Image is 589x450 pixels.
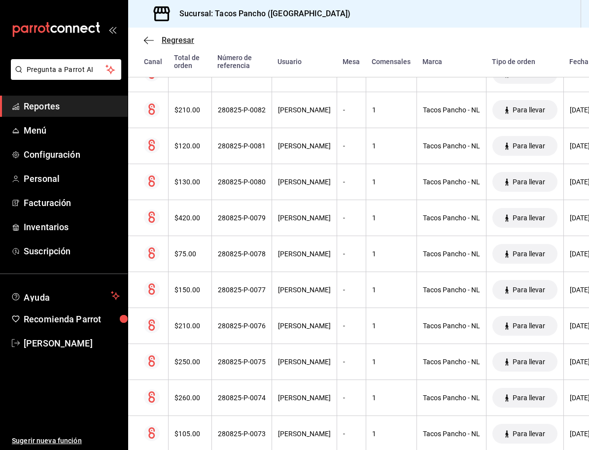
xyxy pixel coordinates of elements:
span: Para llevar [509,358,549,366]
span: Reportes [24,100,120,113]
div: Tacos Pancho - NL [423,430,480,438]
div: [PERSON_NAME] [278,214,331,222]
div: 280825-P-0079 [218,214,266,222]
div: Tipo de orden [492,58,557,66]
span: [PERSON_NAME] [24,337,120,350]
span: Regresar [162,35,194,45]
div: Total de orden [174,54,206,69]
div: Tacos Pancho - NL [423,394,480,402]
div: 1 [372,358,411,366]
div: - [343,394,360,402]
div: 1 [372,106,411,114]
div: - [343,106,360,114]
div: 1 [372,286,411,294]
div: $210.00 [174,106,206,114]
div: 280825-P-0080 [218,178,266,186]
div: Comensales [372,58,411,66]
div: [PERSON_NAME] [278,394,331,402]
div: 1 [372,250,411,258]
div: $210.00 [174,322,206,330]
div: Tacos Pancho - NL [423,358,480,366]
div: Tacos Pancho - NL [423,178,480,186]
div: - [343,286,360,294]
div: Tacos Pancho - NL [423,214,480,222]
div: Tacos Pancho - NL [423,106,480,114]
div: - [343,142,360,150]
div: Usuario [277,58,331,66]
span: Para llevar [509,142,549,150]
div: $260.00 [174,394,206,402]
div: - [343,214,360,222]
span: Para llevar [509,250,549,258]
div: $420.00 [174,214,206,222]
div: 280825-P-0074 [218,394,266,402]
span: Para llevar [509,178,549,186]
span: Personal [24,172,120,185]
div: [PERSON_NAME] [278,250,331,258]
div: $75.00 [174,250,206,258]
div: - [343,358,360,366]
span: Configuración [24,148,120,161]
button: open_drawer_menu [108,26,116,34]
div: 280825-P-0075 [218,358,266,366]
div: [PERSON_NAME] [278,142,331,150]
div: - [343,430,360,438]
div: $130.00 [174,178,206,186]
span: Sugerir nueva función [12,436,120,446]
span: Para llevar [509,430,549,438]
div: 280825-P-0073 [218,430,266,438]
div: - [343,322,360,330]
span: Inventarios [24,220,120,234]
div: [PERSON_NAME] [278,106,331,114]
div: 1 [372,322,411,330]
div: $250.00 [174,358,206,366]
div: Marca [422,58,480,66]
div: 1 [372,394,411,402]
div: Número de referencia [217,54,266,69]
div: $105.00 [174,430,206,438]
div: 280825-P-0081 [218,142,266,150]
div: Tacos Pancho - NL [423,286,480,294]
span: Ayuda [24,290,107,302]
div: Mesa [343,58,360,66]
button: Regresar [144,35,194,45]
span: Para llevar [509,286,549,294]
span: Para llevar [509,322,549,330]
div: - [343,178,360,186]
div: Tacos Pancho - NL [423,250,480,258]
h3: Sucursal: Tacos Pancho ([GEOGRAPHIC_DATA]) [172,8,351,20]
span: Para llevar [509,394,549,402]
div: 1 [372,214,411,222]
div: 280825-P-0076 [218,322,266,330]
div: $150.00 [174,286,206,294]
div: 280825-P-0082 [218,106,266,114]
div: Tacos Pancho - NL [423,322,480,330]
a: Pregunta a Parrot AI [7,71,121,82]
span: Menú [24,124,120,137]
span: Suscripción [24,244,120,258]
button: Pregunta a Parrot AI [11,59,121,80]
div: 1 [372,430,411,438]
span: Pregunta a Parrot AI [27,65,106,75]
div: 1 [372,178,411,186]
div: $120.00 [174,142,206,150]
div: [PERSON_NAME] [278,358,331,366]
span: Para llevar [509,214,549,222]
div: [PERSON_NAME] [278,322,331,330]
div: Canal [144,58,162,66]
div: [PERSON_NAME] [278,178,331,186]
div: 280825-P-0078 [218,250,266,258]
div: Tacos Pancho - NL [423,142,480,150]
span: Recomienda Parrot [24,312,120,326]
span: Facturación [24,196,120,209]
span: Para llevar [509,106,549,114]
div: - [343,250,360,258]
div: 1 [372,142,411,150]
div: [PERSON_NAME] [278,430,331,438]
div: [PERSON_NAME] [278,286,331,294]
div: 280825-P-0077 [218,286,266,294]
